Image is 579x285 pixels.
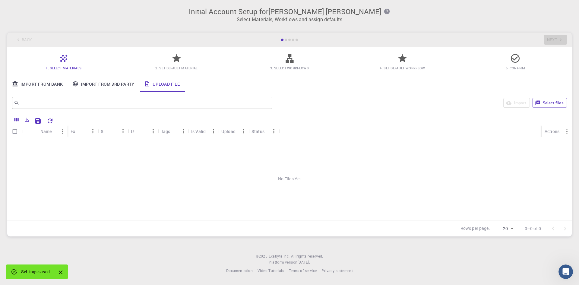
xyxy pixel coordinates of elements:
[256,253,268,259] span: © 2025
[7,76,68,92] a: Import From Bank
[128,125,158,137] div: Updated
[269,253,290,259] a: Exabyte Inc.
[258,268,284,273] span: Video Tutorials
[148,126,158,136] button: Menu
[32,115,44,127] button: Save Explorer Settings
[46,66,81,70] span: 1. Select Materials
[298,259,310,265] a: [DATE].
[492,224,515,233] div: 20
[191,125,206,137] div: Is Valid
[221,125,239,137] div: Uploaded
[7,137,572,220] div: No Files Yet
[226,268,253,273] span: Documentation
[321,268,353,274] a: Privacy statement
[56,268,65,277] button: Close
[289,268,317,274] a: Terms of service
[258,268,284,274] a: Video Tutorials
[161,125,170,137] div: Tags
[269,254,290,258] span: Exabyte Inc.
[11,16,568,23] p: Select Materials, Workflows and assign defaults
[131,125,139,137] div: Updated
[188,125,218,137] div: Is Valid
[158,125,188,137] div: Tags
[44,115,56,127] button: Reset Explorer Settings
[209,126,218,136] button: Menu
[109,126,118,136] button: Sort
[506,66,525,70] span: 5. Confirm
[562,127,572,136] button: Menu
[252,125,264,137] div: Status
[58,127,68,136] button: Menu
[21,266,51,277] div: Settings saved.
[12,4,34,10] span: Support
[270,66,309,70] span: 3. Select Workflows
[298,260,310,264] span: [DATE] .
[269,259,297,265] span: Platform version
[68,125,98,137] div: Extension
[118,126,128,136] button: Menu
[525,226,541,232] p: 0–0 of 0
[239,126,248,136] button: Menu
[22,125,37,137] div: Icon
[139,76,185,92] a: Upload File
[558,264,573,279] iframe: Intercom live chat
[321,268,353,273] span: Privacy statement
[269,126,279,136] button: Menu
[40,125,52,137] div: Name
[101,125,109,137] div: Size
[460,225,490,232] p: Rows per page:
[179,126,188,136] button: Menu
[22,115,32,125] button: Export
[291,253,323,259] span: All rights reserved.
[37,125,68,137] div: Name
[289,268,317,273] span: Terms of service
[542,125,572,137] div: Actions
[78,126,88,136] button: Sort
[545,125,559,137] div: Actions
[98,125,128,137] div: Size
[71,125,78,137] div: Extension
[11,115,22,125] button: Columns
[68,76,139,92] a: Import From 3rd Party
[155,66,198,70] span: 2. Set Default Material
[226,268,253,274] a: Documentation
[248,125,279,137] div: Status
[380,66,425,70] span: 4. Set Default Workflow
[11,7,568,16] h3: Initial Account Setup for [PERSON_NAME] [PERSON_NAME]
[532,98,567,108] button: Select files
[139,126,148,136] button: Sort
[88,126,98,136] button: Menu
[218,125,248,137] div: Uploaded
